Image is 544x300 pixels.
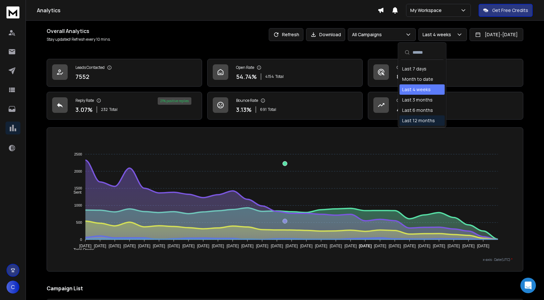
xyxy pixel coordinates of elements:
[271,244,283,248] tspan: [DATE]
[158,97,191,105] div: 21 % positive replies
[477,244,489,248] tspan: [DATE]
[207,92,363,120] a: Bounce Rate3.13%691Total
[448,244,460,248] tspan: [DATE]
[352,31,384,38] p: All Campaigns
[402,76,433,82] div: Month to date
[241,244,254,248] tspan: [DATE]
[37,6,378,14] h1: Analytics
[138,244,151,248] tspan: [DATE]
[182,244,195,248] tspan: [DATE]
[300,244,312,248] tspan: [DATE]
[402,107,433,113] div: Last 6 months
[6,281,19,294] button: C
[227,244,239,248] tspan: [DATE]
[433,244,445,248] tspan: [DATE]
[94,244,106,248] tspan: [DATE]
[256,244,268,248] tspan: [DATE]
[47,37,111,42] p: Stay updated! Refresh every 10 mins.
[368,92,523,120] a: Opportunities48$4800
[69,248,94,252] span: Total Opens
[315,244,327,248] tspan: [DATE]
[236,98,258,103] p: Bounce Rate
[74,169,82,173] tspan: 2000
[418,244,430,248] tspan: [DATE]
[397,98,421,103] p: Opportunities
[345,244,357,248] tspan: [DATE]
[368,59,523,87] a: Click Rate8.10%615Total
[260,107,266,112] span: 691
[374,244,386,248] tspan: [DATE]
[402,86,431,93] div: Last 4 weeks
[397,65,414,70] p: Click Rate
[282,31,299,38] p: Refresh
[319,31,341,38] p: Download
[275,74,284,79] span: Total
[80,238,82,241] tspan: 0
[197,244,210,248] tspan: [DATE]
[101,107,108,112] span: 232
[359,244,372,248] tspan: [DATE]
[47,27,111,35] h1: Overall Analytics
[462,244,475,248] tspan: [DATE]
[74,203,82,207] tspan: 1000
[76,220,82,224] tspan: 500
[75,72,89,81] p: 7552
[470,28,523,41] button: [DATE]-[DATE]
[269,28,303,41] button: Refresh
[403,244,416,248] tspan: [DATE]
[236,72,257,81] p: 54.74 %
[330,244,342,248] tspan: [DATE]
[402,66,426,72] div: Last 7 days
[479,4,533,17] button: Get Free Credits
[74,186,82,190] tspan: 1500
[123,244,136,248] tspan: [DATE]
[268,107,276,112] span: Total
[6,6,19,18] img: logo
[75,98,94,103] p: Reply Rate
[79,244,92,248] tspan: [DATE]
[397,105,404,114] p: 48
[75,65,105,70] p: Leads Contacted
[306,28,345,41] button: Download
[47,59,202,87] a: Leads Contacted7552
[520,278,536,293] div: Open Intercom Messenger
[492,7,528,14] p: Get Free Credits
[109,107,118,112] span: Total
[286,244,298,248] tspan: [DATE]
[109,244,121,248] tspan: [DATE]
[236,65,254,70] p: Open Rate
[402,97,433,103] div: Last 3 months
[423,31,454,38] p: Last 4 weeks
[410,7,444,14] p: My Workspace
[207,59,363,87] a: Open Rate54.74%4154Total
[402,117,435,124] div: Last 12 months
[397,72,413,81] p: 8.10 %
[47,92,202,120] a: Reply Rate3.07%232Total21% positive replies
[74,152,82,156] tspan: 2500
[389,244,401,248] tspan: [DATE]
[236,105,252,114] p: 3.13 %
[168,244,180,248] tspan: [DATE]
[69,190,82,195] span: Sent
[57,257,513,262] p: x-axis : Date(UTC)
[47,284,523,292] h2: Campaign List
[212,244,224,248] tspan: [DATE]
[75,105,93,114] p: 3.07 %
[265,74,274,79] span: 4154
[153,244,165,248] tspan: [DATE]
